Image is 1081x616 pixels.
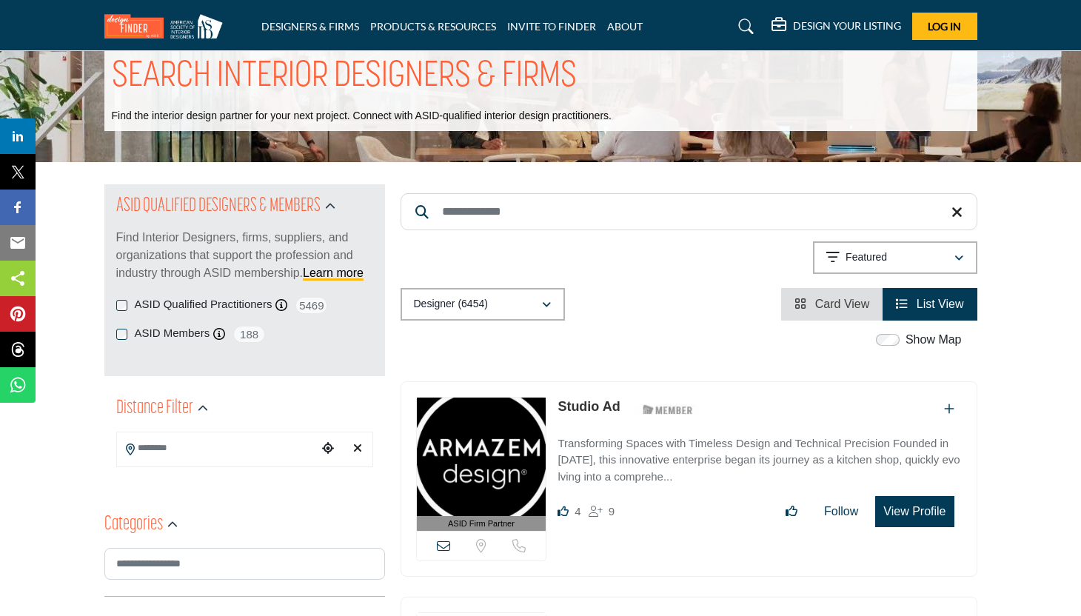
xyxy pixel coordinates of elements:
span: Log In [928,20,961,33]
li: List View [883,288,977,321]
img: ASID Members Badge Icon [635,401,701,419]
i: Likes [558,506,569,517]
img: Site Logo [104,14,230,38]
a: Studio Ad [558,399,620,414]
span: 5469 [295,296,328,315]
button: Designer (6454) [401,288,565,321]
a: Search [724,15,763,38]
input: ASID Qualified Practitioners checkbox [116,300,127,311]
label: ASID Members [135,325,210,342]
div: Followers [589,503,615,520]
p: Designer (6454) [414,297,488,312]
h2: ASID QUALIFIED DESIGNERS & MEMBERS [116,193,321,220]
a: ABOUT [607,20,643,33]
h1: SEARCH INTERIOR DESIGNERS & FIRMS [112,54,577,100]
h5: DESIGN YOUR LISTING [793,19,901,33]
h2: Categories [104,512,163,538]
span: 4 [575,505,580,518]
a: ASID Firm Partner [417,398,546,532]
button: Like listing [776,497,807,526]
a: View List [896,298,963,310]
button: Log In [912,13,977,40]
input: Search Category [104,548,385,580]
p: Transforming Spaces with Timeless Design and Technical Precision Founded in [DATE], this innovati... [558,435,961,486]
span: Card View [815,298,870,310]
div: DESIGN YOUR LISTING [772,18,901,36]
p: Find the interior design partner for your next project. Connect with ASID-qualified interior desi... [112,109,612,124]
p: Featured [846,250,887,265]
span: 9 [609,505,615,518]
div: Clear search location [347,433,369,465]
a: Learn more [303,267,364,279]
a: Transforming Spaces with Timeless Design and Technical Precision Founded in [DATE], this innovati... [558,426,961,486]
a: PRODUCTS & RESOURCES [370,20,496,33]
button: View Profile [875,496,954,527]
a: View Card [794,298,869,310]
a: INVITE TO FINDER [507,20,596,33]
label: ASID Qualified Practitioners [135,296,272,313]
input: Search Location [117,434,317,463]
button: Follow [814,497,868,526]
h2: Distance Filter [116,395,193,422]
li: Card View [781,288,883,321]
input: Search Keyword [401,193,977,230]
a: Add To List [944,403,954,415]
a: DESIGNERS & FIRMS [261,20,359,33]
span: 188 [232,325,266,344]
input: ASID Members checkbox [116,329,127,340]
span: ASID Firm Partner [448,518,515,530]
span: List View [917,298,964,310]
button: Featured [813,241,977,274]
img: Studio Ad [417,398,546,516]
p: Studio Ad [558,397,620,417]
label: Show Map [906,331,962,349]
p: Find Interior Designers, firms, suppliers, and organizations that support the profession and indu... [116,229,373,282]
div: Choose your current location [317,433,339,465]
